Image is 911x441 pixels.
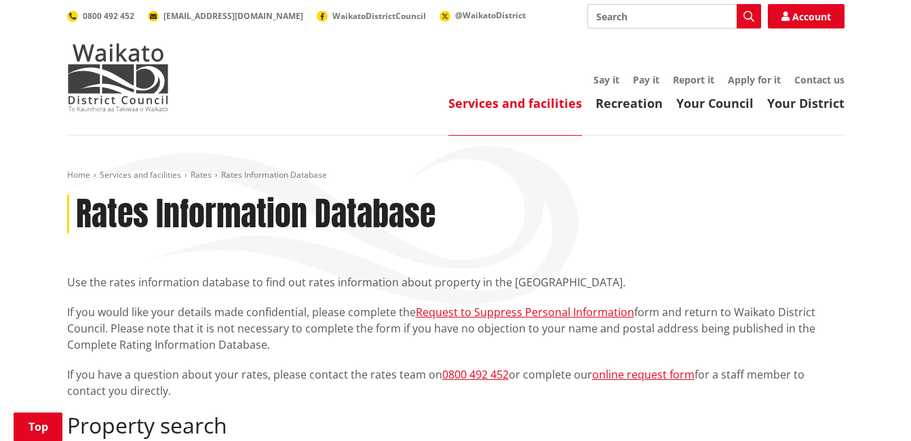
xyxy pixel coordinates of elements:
a: @WaikatoDistrict [440,9,526,21]
span: [EMAIL_ADDRESS][DOMAIN_NAME] [163,10,303,22]
p: Use the rates information database to find out rates information about property in the [GEOGRAPHI... [67,274,845,290]
p: If you would like your details made confidential, please complete the form and return to Waikato ... [67,304,845,353]
a: online request form [592,367,695,382]
a: Services and facilities [100,169,181,180]
a: WaikatoDistrictCouncil [317,10,426,22]
p: If you have a question about your rates, please contact the rates team on or complete our for a s... [67,366,845,399]
a: Contact us [794,73,845,86]
a: Report it [673,73,714,86]
nav: breadcrumb [67,170,845,181]
input: Search input [587,4,761,28]
span: WaikatoDistrictCouncil [332,10,426,22]
a: Pay it [633,73,659,86]
span: 0800 492 452 [83,10,134,22]
a: 0800 492 452 [442,367,509,382]
img: Waikato District Council - Te Kaunihera aa Takiwaa o Waikato [67,43,169,111]
h2: Property search [67,413,845,438]
a: Services and facilities [448,95,582,111]
a: Home [67,169,90,180]
a: Apply for it [728,73,781,86]
h1: Rates Information Database [76,195,435,234]
a: Say it [594,73,619,86]
a: Request to Suppress Personal Information [416,305,634,320]
a: Recreation [596,95,663,111]
a: Your District [767,95,845,111]
a: [EMAIL_ADDRESS][DOMAIN_NAME] [148,10,303,22]
a: Account [768,4,845,28]
a: Top [14,413,62,441]
a: 0800 492 452 [67,10,134,22]
span: Rates Information Database [221,169,327,180]
span: @WaikatoDistrict [455,9,526,21]
a: Your Council [676,95,754,111]
a: Rates [191,169,212,180]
